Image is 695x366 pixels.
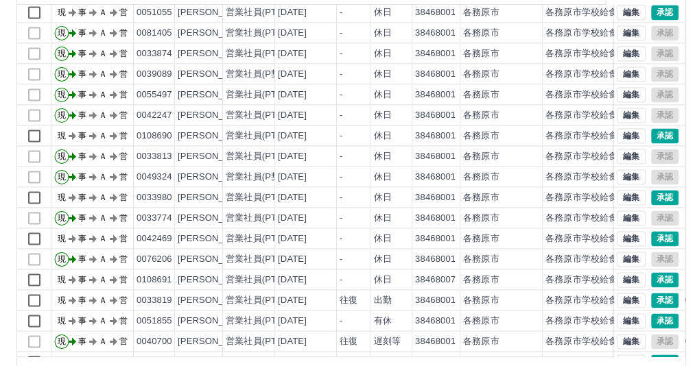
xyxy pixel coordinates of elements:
[617,25,646,40] button: 編集
[119,28,128,38] text: 営
[415,335,456,348] div: 38468001
[78,90,86,99] text: 事
[340,47,342,60] div: -
[99,337,107,346] text: Ａ
[415,109,456,122] div: 38468001
[78,28,86,38] text: 事
[137,68,172,81] div: 0039089
[617,149,646,164] button: 編集
[178,88,252,101] div: [PERSON_NAME]
[226,212,298,225] div: 営業社員(PT契約)
[137,88,172,101] div: 0055497
[374,212,392,225] div: 休日
[545,294,654,307] div: 各務原市学校給食センター
[119,49,128,58] text: 営
[178,47,252,60] div: [PERSON_NAME]
[119,151,128,161] text: 営
[226,273,298,286] div: 営業社員(PT契約)
[99,295,107,305] text: Ａ
[278,232,307,245] div: [DATE]
[617,5,646,20] button: 編集
[58,110,66,120] text: 現
[278,6,307,19] div: [DATE]
[99,193,107,202] text: Ａ
[78,213,86,223] text: 事
[617,87,646,102] button: 編集
[340,335,357,348] div: 往復
[415,294,456,307] div: 38468001
[545,191,654,204] div: 各務原市学校給食センター
[415,150,456,163] div: 38468001
[99,131,107,141] text: Ａ
[545,212,654,225] div: 各務原市学校給食センター
[374,47,392,60] div: 休日
[58,131,66,141] text: 現
[137,253,172,266] div: 0076206
[278,150,307,163] div: [DATE]
[278,88,307,101] div: [DATE]
[78,337,86,346] text: 事
[374,232,392,245] div: 休日
[119,316,128,326] text: 営
[463,6,499,19] div: 各務原市
[374,294,392,307] div: 出勤
[651,5,679,20] button: 承認
[278,315,307,328] div: [DATE]
[58,254,66,264] text: 現
[137,212,172,225] div: 0033774
[651,293,679,308] button: 承認
[415,191,456,204] div: 38468001
[340,294,357,307] div: 往復
[137,273,172,286] div: 0108691
[178,109,252,122] div: [PERSON_NAME]
[545,88,654,101] div: 各務原市学校給食センター
[99,275,107,284] text: Ａ
[99,110,107,120] text: Ａ
[463,68,499,81] div: 各務原市
[78,110,86,120] text: 事
[99,316,107,326] text: Ａ
[463,315,499,328] div: 各務原市
[137,47,172,60] div: 0033874
[374,150,392,163] div: 休日
[415,273,456,286] div: 38468007
[178,212,252,225] div: [PERSON_NAME]
[617,128,646,143] button: 編集
[617,108,646,123] button: 編集
[415,6,456,19] div: 38468001
[617,231,646,246] button: 編集
[119,213,128,223] text: 営
[226,130,298,143] div: 営業社員(PT契約)
[545,273,654,286] div: 各務原市学校給食センター
[278,273,307,286] div: [DATE]
[99,172,107,182] text: Ａ
[78,151,86,161] text: 事
[178,315,252,328] div: [PERSON_NAME]
[137,109,172,122] div: 0042247
[374,68,392,81] div: 休日
[78,295,86,305] text: 事
[545,171,654,184] div: 各務原市学校給食センター
[137,191,172,204] div: 0033980
[545,47,654,60] div: 各務原市学校給食センター
[137,171,172,184] div: 0049324
[463,253,499,266] div: 各務原市
[58,49,66,58] text: 現
[463,150,499,163] div: 各務原市
[226,150,298,163] div: 営業社員(PT契約)
[58,8,66,17] text: 現
[119,275,128,284] text: 営
[278,68,307,81] div: [DATE]
[617,66,646,82] button: 編集
[278,109,307,122] div: [DATE]
[340,130,342,143] div: -
[137,294,172,307] div: 0033819
[340,191,342,204] div: -
[226,171,292,184] div: 営業社員(P契約)
[415,130,456,143] div: 38468001
[278,47,307,60] div: [DATE]
[617,252,646,267] button: 編集
[545,130,654,143] div: 各務原市学校給食センター
[340,88,342,101] div: -
[178,294,252,307] div: [PERSON_NAME]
